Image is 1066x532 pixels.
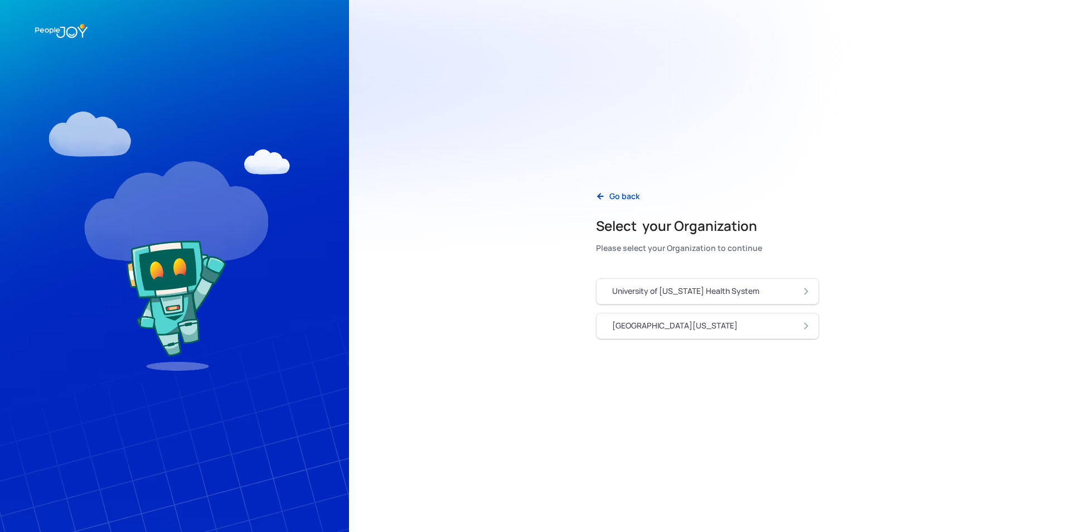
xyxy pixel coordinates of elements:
[612,320,738,331] div: [GEOGRAPHIC_DATA][US_STATE]
[596,217,762,235] h2: Select your Organization
[596,240,762,256] div: Please select your Organization to continue
[609,191,639,202] div: Go back
[612,286,759,297] div: University of [US_STATE] Health System
[587,185,648,208] a: Go back
[596,313,819,339] a: [GEOGRAPHIC_DATA][US_STATE]
[596,278,819,304] a: University of [US_STATE] Health System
